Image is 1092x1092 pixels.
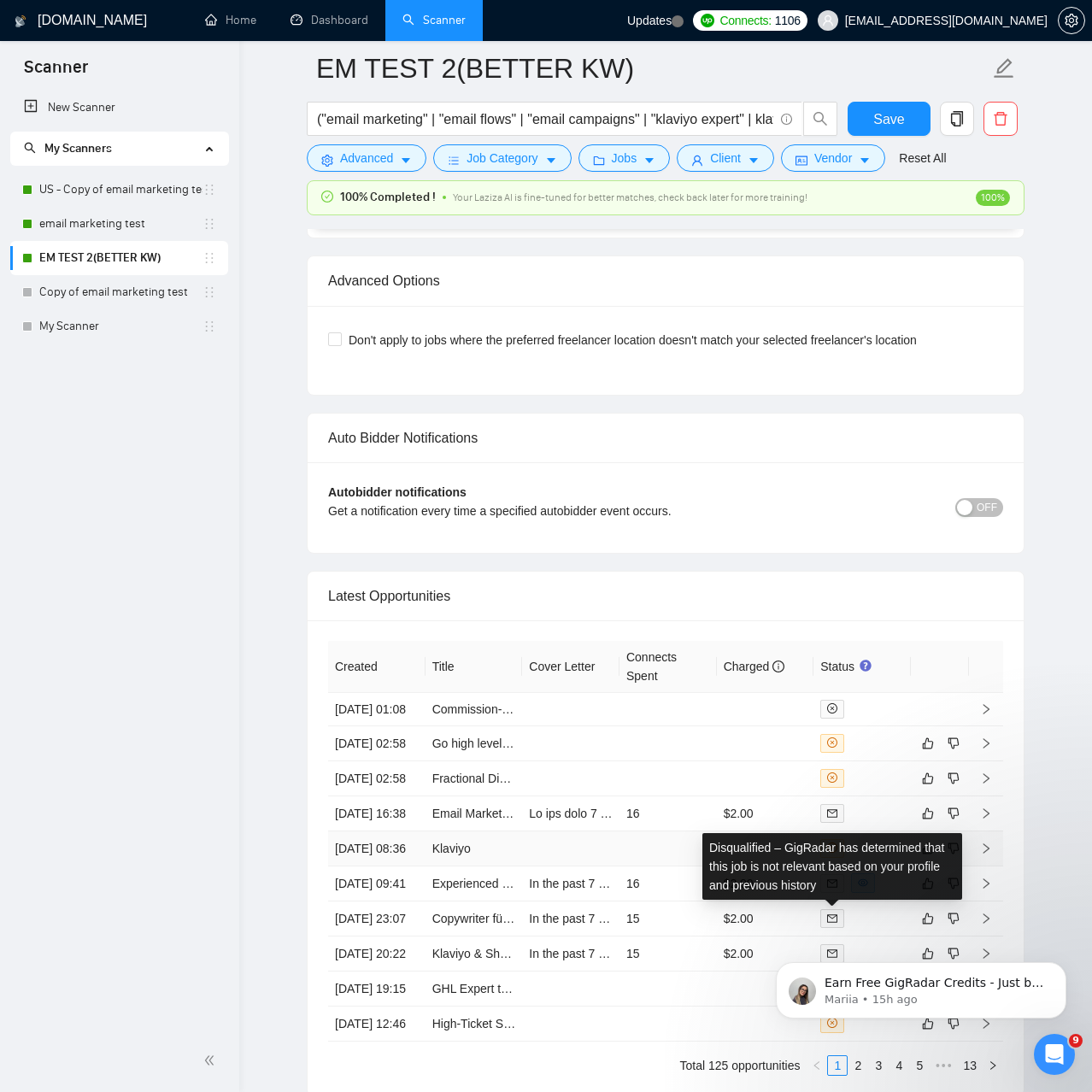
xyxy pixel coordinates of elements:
[328,256,1003,305] div: Advanced Options
[433,144,571,172] button: barsJob Categorycaret-down
[941,111,973,126] span: copy
[453,191,807,203] span: Your Laziza AI is fine-tuned for better matches, check back later for more training!
[15,8,26,35] img: logo
[340,149,393,167] span: Advanced
[10,55,102,91] span: Scanner
[859,154,871,167] span: caret-down
[922,737,934,750] span: like
[10,241,228,275] li: EM TEST 2(BETTER KW)
[943,908,964,929] button: dislike
[39,207,203,241] a: email marketing test
[781,114,792,125] span: info-circle
[804,111,837,126] span: search
[922,772,934,785] span: like
[909,1055,930,1076] li: 5
[827,913,837,924] span: mail
[717,901,814,936] td: $2.00
[958,1056,982,1075] a: 13
[321,191,333,203] span: check-circle
[203,251,216,265] span: holder
[619,796,717,831] td: 16
[772,660,784,672] span: info-circle
[426,796,523,831] td: Email Marketing Specialist for New Luxury Accessories Brand
[426,641,523,693] th: Title
[317,109,773,130] input: Search Freelance Jobs...
[432,737,539,750] a: Go high level expert
[328,866,426,901] td: [DATE] 09:41
[432,947,794,960] a: Klaviyo & Shopify Email Marketing Specialist for Pet Products Brand
[24,91,214,125] a: New Scanner
[948,912,960,925] span: dislike
[24,141,112,156] span: My Scanners
[400,154,412,167] span: caret-down
[702,833,962,900] div: Disqualified – GigRadar has determined that this job is not relevant based on your profile and pr...
[203,217,216,231] span: holder
[889,1056,908,1075] a: 4
[980,772,992,784] span: right
[918,733,938,754] button: like
[1059,14,1084,27] span: setting
[432,1017,904,1030] a: High-Ticket Sales Closer (Affiliate-Only) – First-Mover in Global E-Commerce Automation
[948,807,960,820] span: dislike
[10,173,228,207] li: US - Copy of email marketing test
[691,154,703,167] span: user
[803,102,837,136] button: search
[848,102,931,136] button: Save
[328,972,426,1007] td: [DATE] 19:15
[1058,7,1085,34] button: setting
[977,498,997,517] span: OFF
[822,15,834,26] span: user
[328,502,835,520] div: Get a notification every time a specified autobidder event occurs.
[426,901,523,936] td: Copywriter für E-Mail-Kampagnen gesucht (D2C & Klaviyo-Erfahrung)
[619,641,717,693] th: Connects Spent
[796,154,807,167] span: idcard
[619,901,717,936] td: 15
[328,936,426,972] td: [DATE] 20:22
[943,803,964,824] button: dislike
[1034,1034,1075,1075] iframe: Intercom live chat
[889,1055,909,1076] li: 4
[545,154,557,167] span: caret-down
[848,1056,867,1075] a: 2
[750,926,1092,1046] iframe: Intercom notifications message
[578,144,671,172] button: folderJobscaret-down
[328,1007,426,1042] td: [DATE] 12:46
[426,1007,523,1042] td: High-Ticket Sales Closer (Affiliate-Only) – First-Mover in Global E-Commerce Automation
[922,807,934,820] span: like
[39,173,203,207] a: US - Copy of email marketing test
[980,878,992,889] span: right
[983,1055,1003,1076] li: Next Page
[316,47,989,90] input: Scanner name...
[328,641,426,693] th: Created
[342,331,924,349] span: Don't apply to jobs where the preferred freelancer location doesn't match your selected freelance...
[426,726,523,761] td: Go high level expert
[10,207,228,241] li: email marketing test
[340,188,436,207] span: 100% Completed !
[701,14,714,27] img: upwork-logo.png
[993,57,1015,79] span: edit
[873,109,904,130] span: Save
[948,772,960,785] span: dislike
[748,154,760,167] span: caret-down
[44,141,112,156] span: My Scanners
[980,807,992,819] span: right
[432,877,804,890] a: Experienced Copywriter & Email Marketer for Premium Fashion Brand
[10,309,228,343] li: My Scanner
[976,190,1010,206] span: 100%
[321,154,333,167] span: setting
[432,772,772,785] a: Fractional Digital Marketing Expert – Amazon & Website Growth
[426,936,523,972] td: Klaviyo & Shopify Email Marketing Specialist for Pet Products Brand
[619,936,717,972] td: 15
[426,693,523,726] td: Commission-Based Klaviyo Retention Manager (10–15% Attributed Revenue)
[328,414,1003,462] div: Auto Bidder Notifications
[328,693,426,726] td: [DATE] 01:08
[940,102,974,136] button: copy
[1069,1034,1083,1048] span: 9
[813,641,911,693] th: Status
[522,641,619,693] th: Cover Letter
[203,320,216,333] span: holder
[328,901,426,936] td: [DATE] 23:07
[980,703,992,715] span: right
